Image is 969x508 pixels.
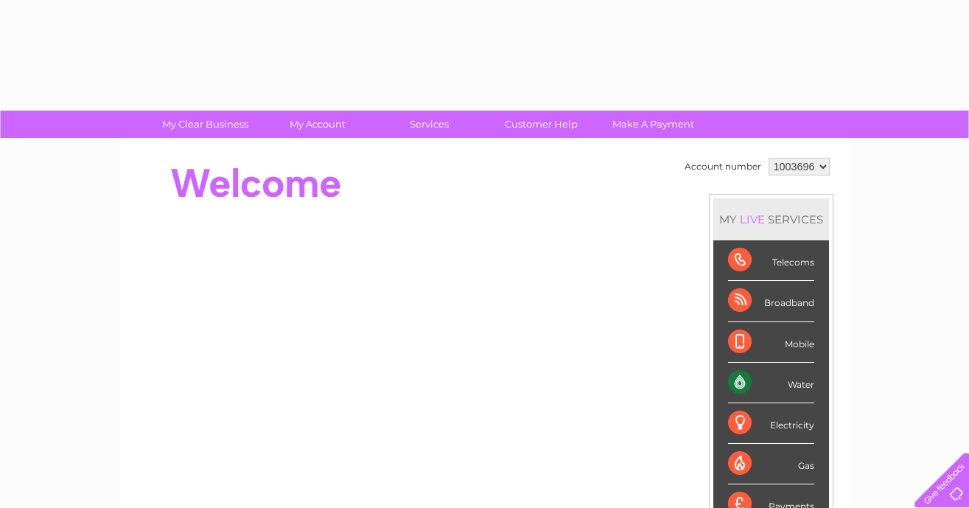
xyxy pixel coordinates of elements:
div: Mobile [728,322,814,363]
div: Electricity [728,403,814,444]
div: Telecoms [728,240,814,281]
td: Account number [681,154,765,179]
div: Broadband [728,281,814,321]
div: Water [728,363,814,403]
a: Services [368,111,490,138]
a: My Account [256,111,378,138]
a: Make A Payment [592,111,714,138]
a: My Clear Business [144,111,266,138]
div: MY SERVICES [713,198,829,240]
a: Customer Help [480,111,602,138]
div: Gas [728,444,814,484]
div: LIVE [737,212,768,226]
